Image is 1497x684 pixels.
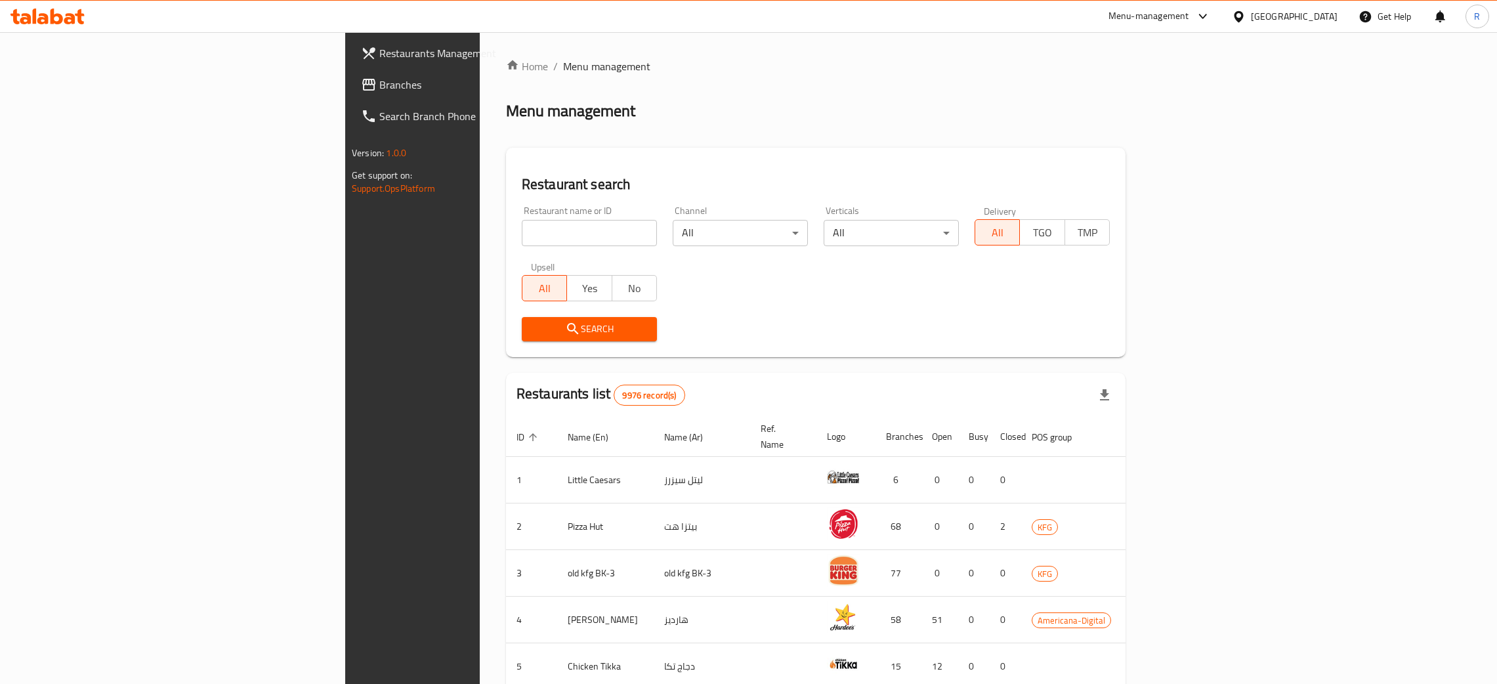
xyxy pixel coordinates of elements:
button: No [612,275,657,301]
h2: Menu management [506,100,635,121]
span: No [618,279,652,298]
span: Name (Ar) [664,429,720,445]
td: 0 [921,550,958,597]
h2: Restaurants list [517,384,685,406]
td: 58 [875,597,921,643]
span: KFG [1032,520,1057,535]
td: 0 [958,550,990,597]
span: 1.0.0 [386,144,406,161]
img: Chicken Tikka [827,647,860,680]
div: Export file [1089,379,1120,411]
span: TMP [1070,223,1105,242]
button: TGO [1019,219,1065,246]
div: All [824,220,959,246]
th: Logo [816,417,875,457]
th: Closed [990,417,1021,457]
a: Support.OpsPlatform [352,180,435,197]
nav: breadcrumb [506,58,1126,74]
input: Search for restaurant name or ID.. [522,220,657,246]
td: Pizza Hut [557,503,654,550]
button: All [522,275,567,301]
td: 6 [875,457,921,503]
td: 0 [958,457,990,503]
span: 9976 record(s) [614,389,684,402]
td: 68 [875,503,921,550]
td: 2 [990,503,1021,550]
span: All [980,223,1015,242]
a: Branches [350,69,595,100]
span: Version: [352,144,384,161]
button: All [975,219,1020,246]
button: TMP [1065,219,1110,246]
span: Menu management [563,58,650,74]
td: 0 [958,503,990,550]
div: [GEOGRAPHIC_DATA] [1251,9,1338,24]
span: Name (En) [568,429,625,445]
span: Search Branch Phone [379,108,585,124]
span: Restaurants Management [379,45,585,61]
span: ID [517,429,541,445]
label: Upsell [531,262,555,271]
td: 0 [990,597,1021,643]
td: 77 [875,550,921,597]
a: Restaurants Management [350,37,595,69]
span: Ref. Name [761,421,801,452]
div: Total records count [614,385,685,406]
span: Branches [379,77,585,93]
td: 0 [990,550,1021,597]
th: Busy [958,417,990,457]
span: Search [532,321,646,337]
td: old kfg BK-3 [557,550,654,597]
label: Delivery [984,206,1017,215]
img: Little Caesars [827,461,860,494]
td: 0 [921,457,958,503]
td: هارديز [654,597,750,643]
td: ليتل سيزرز [654,457,750,503]
td: Little Caesars [557,457,654,503]
img: Hardee's [827,601,860,633]
td: 0 [921,503,958,550]
div: Menu-management [1108,9,1189,24]
th: Branches [875,417,921,457]
button: Yes [566,275,612,301]
td: 51 [921,597,958,643]
td: 0 [990,457,1021,503]
h2: Restaurant search [522,175,1110,194]
span: Get support on: [352,167,412,184]
span: KFG [1032,566,1057,582]
span: All [528,279,562,298]
img: Pizza Hut [827,507,860,540]
span: POS group [1032,429,1089,445]
button: Search [522,317,657,341]
td: 0 [958,597,990,643]
a: Search Branch Phone [350,100,595,132]
td: [PERSON_NAME] [557,597,654,643]
td: old kfg BK-3 [654,550,750,597]
span: Americana-Digital [1032,613,1110,628]
span: R [1474,9,1480,24]
img: old kfg BK-3 [827,554,860,587]
div: All [673,220,808,246]
td: بيتزا هت [654,503,750,550]
th: Open [921,417,958,457]
span: TGO [1025,223,1059,242]
span: Yes [572,279,606,298]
